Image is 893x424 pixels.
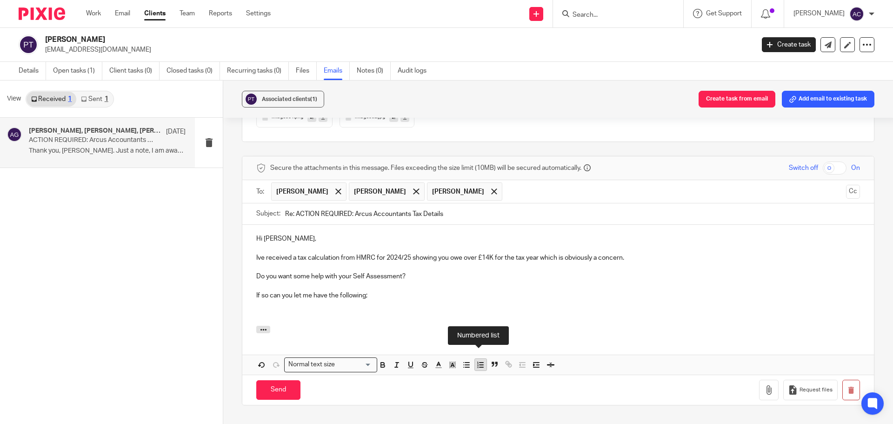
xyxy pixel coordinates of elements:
span: Normal text size [287,360,337,370]
a: Recurring tasks (0) [227,62,289,80]
button: Create task from email [699,91,775,108]
p: Thank you, [PERSON_NAME]. Just a note, I am away from... [29,147,186,155]
p: [DATE] [166,127,186,136]
p: ACTION REQUIRED: Arcus Accountants Tax Details [29,136,154,144]
a: Email [115,9,130,18]
div: 1 [105,96,108,102]
span: (1) [310,96,317,102]
a: Open tasks (1) [53,62,102,80]
span: Switch off [789,163,818,173]
a: Received1 [27,92,76,107]
a: Files [296,62,317,80]
a: Closed tasks (0) [167,62,220,80]
span: Secure the attachments in this message. Files exceeding the size limit (10MB) will be secured aut... [270,163,581,173]
a: Client tasks (0) [109,62,160,80]
button: Request files [783,380,837,401]
a: Team [180,9,195,18]
input: Search for option [338,360,372,370]
span: Associated clients [262,96,317,102]
h2: [PERSON_NAME] [45,35,607,45]
label: To: [256,187,267,196]
img: svg%3E [849,7,864,21]
img: svg%3E [7,127,22,142]
span: Request files [800,386,833,394]
span: [PERSON_NAME] [276,187,328,196]
a: Reports [209,9,232,18]
button: Associated clients(1) [242,91,324,108]
a: Notes (0) [357,62,391,80]
img: svg%3E [19,35,38,54]
img: Pixie [19,7,65,20]
button: Cc [846,185,860,199]
span: [PERSON_NAME] [354,187,406,196]
label: Subject: [256,209,280,218]
div: 1 [68,96,72,102]
input: Search [572,11,655,20]
a: Work [86,9,101,18]
input: Send [256,380,300,400]
p: Hi [PERSON_NAME], [256,234,860,243]
span: [PERSON_NAME] [432,187,484,196]
h4: [PERSON_NAME], [PERSON_NAME], [PERSON_NAME] [29,127,161,135]
a: Sent1 [76,92,113,107]
span: Get Support [706,10,742,17]
p: Ive received a tax calculation from HMRC for 2024/25 showing you owe over £14K for the tax year w... [256,253,860,262]
p: Do you want some help with your Self Assessment? [256,272,860,281]
a: Details [19,62,46,80]
a: Emails [324,62,350,80]
a: Audit logs [398,62,433,80]
button: Add email to existing task [782,91,874,108]
div: Search for option [284,357,377,372]
img: svg%3E [244,92,258,106]
span: View [7,94,21,104]
p: If so can you let me have the following; [256,291,860,300]
a: Clients [144,9,166,18]
a: Settings [246,9,271,18]
p: [PERSON_NAME] [793,9,845,18]
a: Create task [762,37,816,52]
p: [EMAIL_ADDRESS][DOMAIN_NAME] [45,45,748,54]
span: On [851,163,860,173]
